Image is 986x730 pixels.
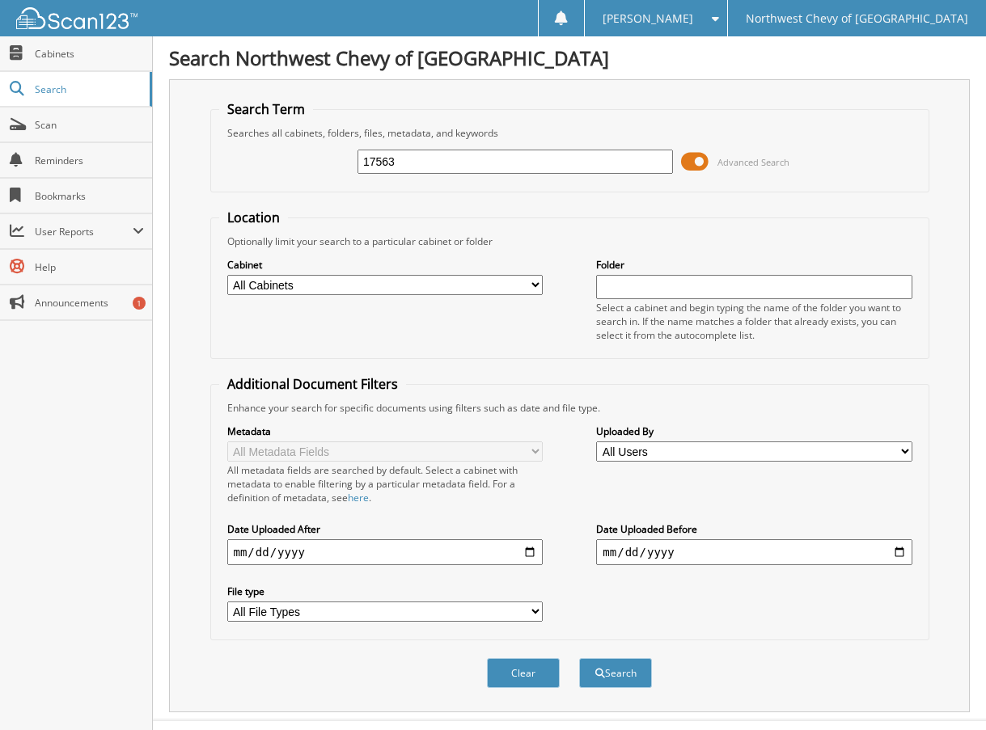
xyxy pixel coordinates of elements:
span: Scan [35,118,144,132]
span: Search [35,82,142,96]
span: Cabinets [35,47,144,61]
legend: Additional Document Filters [219,375,406,393]
span: [PERSON_NAME] [603,14,693,23]
button: Clear [487,658,560,688]
span: Reminders [35,154,144,167]
button: Search [579,658,652,688]
div: 1 [133,297,146,310]
label: Date Uploaded After [227,522,543,536]
legend: Search Term [219,100,313,118]
span: User Reports [35,225,133,238]
label: Date Uploaded Before [596,522,912,536]
span: Advanced Search [717,156,789,168]
span: Northwest Chevy of [GEOGRAPHIC_DATA] [746,14,968,23]
div: Enhance your search for specific documents using filters such as date and file type. [219,401,920,415]
input: start [227,539,543,565]
label: Uploaded By [596,424,912,438]
input: end [596,539,912,565]
h1: Search Northwest Chevy of [GEOGRAPHIC_DATA] [169,44,970,71]
div: Select a cabinet and begin typing the name of the folder you want to search in. If the name match... [596,301,912,342]
label: Cabinet [227,258,543,272]
legend: Location [219,209,288,226]
div: Optionally limit your search to a particular cabinet or folder [219,234,920,248]
div: Searches all cabinets, folders, files, metadata, and keywords [219,126,920,140]
label: Metadata [227,424,543,438]
img: scan123-logo-white.svg [16,7,138,29]
label: Folder [596,258,912,272]
span: Bookmarks [35,189,144,203]
span: Announcements [35,296,144,310]
div: All metadata fields are searched by default. Select a cabinet with metadata to enable filtering b... [227,463,543,504]
span: Help [35,260,144,274]
label: File type [227,584,543,598]
a: here [348,491,369,504]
